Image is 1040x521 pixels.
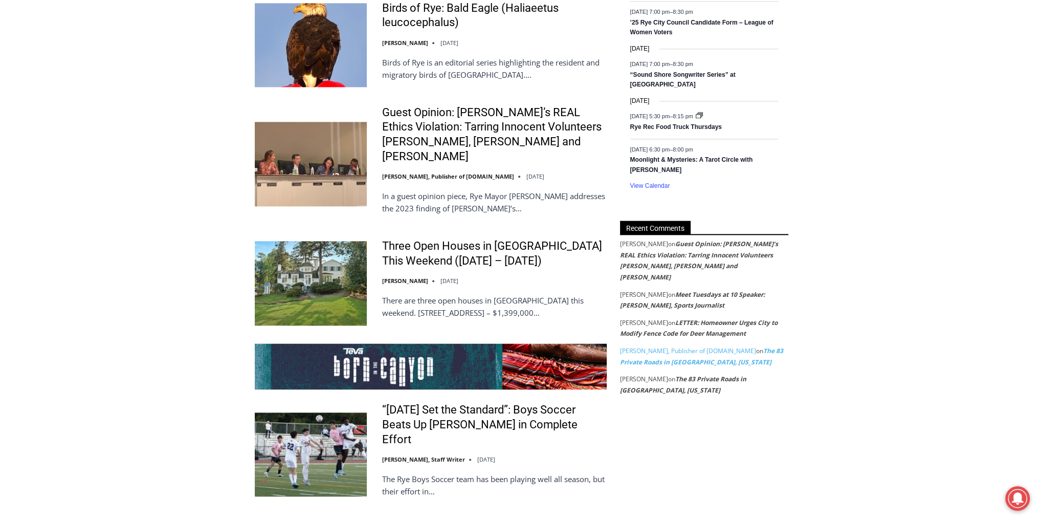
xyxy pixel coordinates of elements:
[258,1,483,99] div: "I learned about the history of a place I’d honestly never considered even as a resident of [GEOG...
[630,61,693,67] time: –
[620,290,765,310] a: Meet Tuesdays at 10 Speaker: [PERSON_NAME], Sports Journalist
[382,473,607,497] p: The Rye Boys Soccer team has been playing well all season, but their effort in…
[268,102,474,125] span: Intern @ [DOMAIN_NAME]
[630,9,670,15] span: [DATE] 7:00 pm
[630,71,736,89] a: “Sound Shore Songwriter Series” at [GEOGRAPHIC_DATA]
[255,413,367,496] img: “Today Set the Standard”: Boys Soccer Beats Up Pelham in Complete Effort
[620,346,783,366] a: The 83 Private Roads in [GEOGRAPHIC_DATA], [US_STATE]
[620,375,746,395] a: The 83 Private Roads in [GEOGRAPHIC_DATA], [US_STATE]
[620,290,668,299] span: [PERSON_NAME]
[630,146,670,152] span: [DATE] 6:30 pm
[630,182,670,190] a: View Calendar
[246,99,496,127] a: Intern @ [DOMAIN_NAME]
[255,241,367,325] img: Three Open Houses in Rye This Weekend (October 11 – 12)
[620,238,788,283] footer: on
[382,455,465,463] a: [PERSON_NAME], Staff Writer
[620,240,668,248] span: [PERSON_NAME]
[620,289,788,311] footer: on
[382,403,607,447] a: “[DATE] Set the Standard”: Boys Soccer Beats Up [PERSON_NAME] in Complete Effort
[673,9,693,15] span: 8:30 pm
[673,113,693,119] span: 8:15 pm
[620,346,756,355] a: [PERSON_NAME], Publisher of [DOMAIN_NAME]
[477,455,495,463] time: [DATE]
[620,375,668,383] span: [PERSON_NAME]
[630,19,773,37] a: ’25 Rye City Council Candidate Form – League of Women Voters
[630,113,670,119] span: [DATE] 5:30 pm
[620,221,691,234] span: Recent Comments
[620,240,778,281] a: Guest Opinion: [PERSON_NAME]’s REAL Ethics Violation: Tarring Innocent Volunteers [PERSON_NAME], ...
[382,190,607,214] p: In a guest opinion piece, Rye Mayor [PERSON_NAME] addresses the 2023 finding of [PERSON_NAME]’s…
[630,123,722,132] a: Rye Rec Food Truck Thursdays
[673,61,693,67] span: 8:30 pm
[382,277,428,285] a: [PERSON_NAME]
[382,56,607,81] p: Birds of Rye is an editorial series highlighting the resident and migratory birds of [GEOGRAPHIC_...
[630,146,693,152] time: –
[382,39,428,47] a: [PERSON_NAME]
[630,61,670,67] span: [DATE] 7:00 pm
[620,317,788,339] footer: on
[526,172,544,180] time: [DATE]
[620,374,788,396] footer: on
[620,318,668,327] span: [PERSON_NAME]
[630,9,693,15] time: –
[382,105,607,164] a: Guest Opinion: [PERSON_NAME]’s REAL Ethics Violation: Tarring Innocent Volunteers [PERSON_NAME], ...
[630,44,650,54] time: [DATE]
[382,172,514,180] a: [PERSON_NAME], Publisher of [DOMAIN_NAME]
[440,39,458,47] time: [DATE]
[440,277,458,285] time: [DATE]
[255,122,367,206] img: Guest Opinion: Rye’s REAL Ethics Violation: Tarring Innocent Volunteers Carolina Johnson, Julie S...
[620,345,788,367] footer: on
[673,146,693,152] span: 8:00 pm
[620,318,778,338] a: LETTER: Homeowner Urges City to Modify Fence Code for Deer Management
[382,239,607,268] a: Three Open Houses in [GEOGRAPHIC_DATA] This Weekend ([DATE] – [DATE])
[382,294,607,319] p: There are three open houses in [GEOGRAPHIC_DATA] this weekend. [STREET_ADDRESS] – $1,399,000…
[630,156,753,174] a: Moonlight & Mysteries: A Tarot Circle with [PERSON_NAME]
[630,96,650,106] time: [DATE]
[255,3,367,87] img: Birds of Rye: Bald Eagle (Haliaeetus leucocephalus)
[630,113,695,119] time: –
[382,1,607,30] a: Birds of Rye: Bald Eagle (Haliaeetus leucocephalus)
